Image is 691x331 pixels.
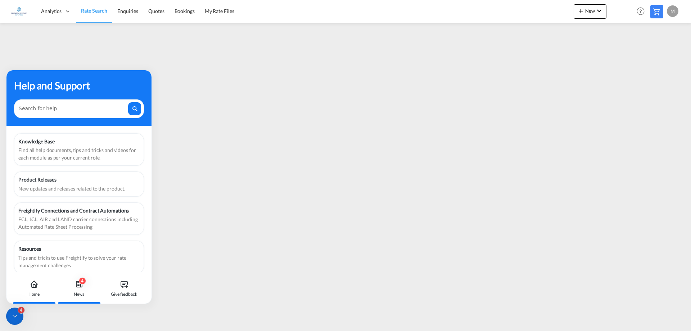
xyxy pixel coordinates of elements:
span: Analytics [41,8,62,15]
span: Bookings [175,8,195,14]
div: M [667,5,678,17]
span: Enquiries [117,8,138,14]
div: Help [634,5,650,18]
span: Rate Search [81,8,107,14]
img: 6a2c35f0b7c411ef99d84d375d6e7407.jpg [11,3,27,19]
md-icon: icon-plus 400-fg [577,6,585,15]
span: New [577,8,604,14]
span: Quotes [148,8,164,14]
span: Help [634,5,647,17]
md-icon: icon-chevron-down [595,6,604,15]
span: My Rate Files [205,8,234,14]
button: icon-plus 400-fgNewicon-chevron-down [574,4,606,19]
